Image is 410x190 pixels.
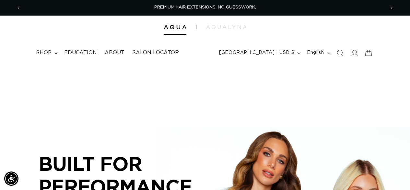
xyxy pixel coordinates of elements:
img: aqualyna.com [206,25,247,29]
img: Aqua Hair Extensions [164,25,186,30]
span: English [307,49,324,56]
button: English [303,47,333,59]
span: PREMIUM HAIR EXTENSIONS. NO GUESSWORK. [154,5,256,9]
button: Next announcement [384,2,399,14]
a: Education [60,45,101,60]
summary: shop [32,45,60,60]
span: Education [64,49,97,56]
span: About [105,49,124,56]
span: Salon Locator [132,49,179,56]
a: About [101,45,128,60]
span: shop [36,49,52,56]
span: [GEOGRAPHIC_DATA] | USD $ [219,49,294,56]
summary: Search [333,46,347,60]
a: Salon Locator [128,45,183,60]
button: Previous announcement [11,2,26,14]
button: [GEOGRAPHIC_DATA] | USD $ [215,47,303,59]
div: Accessibility Menu [4,171,18,186]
